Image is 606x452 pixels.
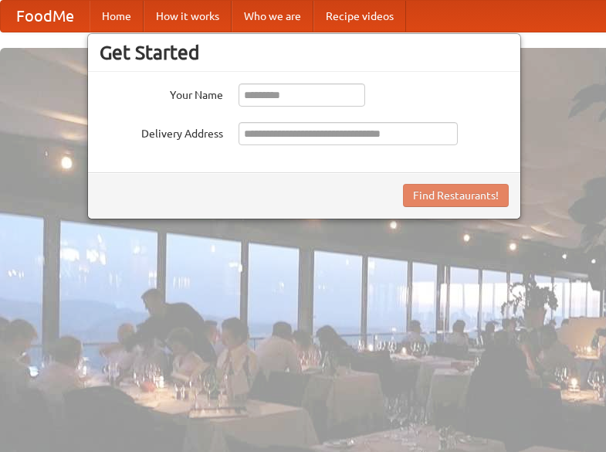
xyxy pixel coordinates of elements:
[90,1,144,32] a: Home
[100,41,509,64] h3: Get Started
[100,83,223,103] label: Your Name
[100,122,223,141] label: Delivery Address
[313,1,406,32] a: Recipe videos
[403,184,509,207] button: Find Restaurants!
[144,1,232,32] a: How it works
[232,1,313,32] a: Who we are
[1,1,90,32] a: FoodMe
